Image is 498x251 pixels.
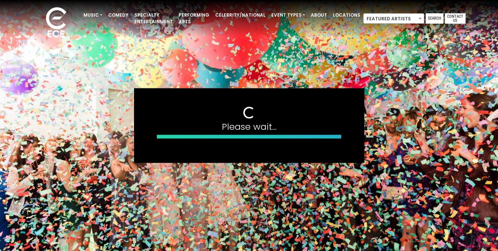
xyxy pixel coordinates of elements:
a: Music [80,9,105,21]
span: Featured Artists [363,13,424,24]
a: Search [426,13,443,24]
a: Event Types [268,9,308,21]
a: Locations [330,9,363,21]
a: Specialty Entertainment [131,9,176,28]
img: ece_new_logo_whitev2-1.png [38,5,75,41]
a: Celebrity/National [212,9,268,21]
a: Comedy [105,9,131,21]
h4: Please wait... [157,121,341,132]
a: Performing Arts [176,9,212,28]
a: Contact Us [445,13,466,24]
a: About [308,9,330,21]
span: Featured Artists [364,14,424,24]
